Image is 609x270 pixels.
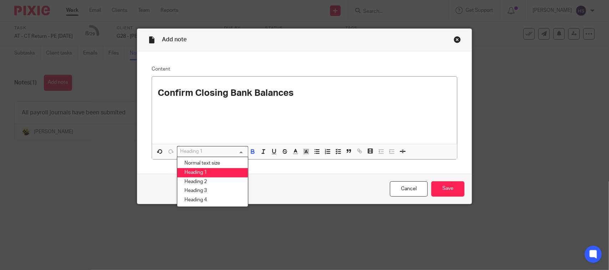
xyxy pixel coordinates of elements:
li: Heading 1 [177,168,248,177]
strong: Confirm Closing Bank Balances [158,88,294,98]
li: Heading 2 [177,177,248,187]
div: Search for option [177,146,248,157]
span: Add note [162,37,187,42]
li: Heading 3 [177,186,248,196]
input: Search for option [178,148,244,155]
li: Heading 4 [177,196,248,205]
label: Content [152,66,457,73]
a: Cancel [390,181,428,197]
li: Normal text size [177,159,248,168]
div: Close this dialog window [454,36,461,43]
input: Save [431,181,465,197]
